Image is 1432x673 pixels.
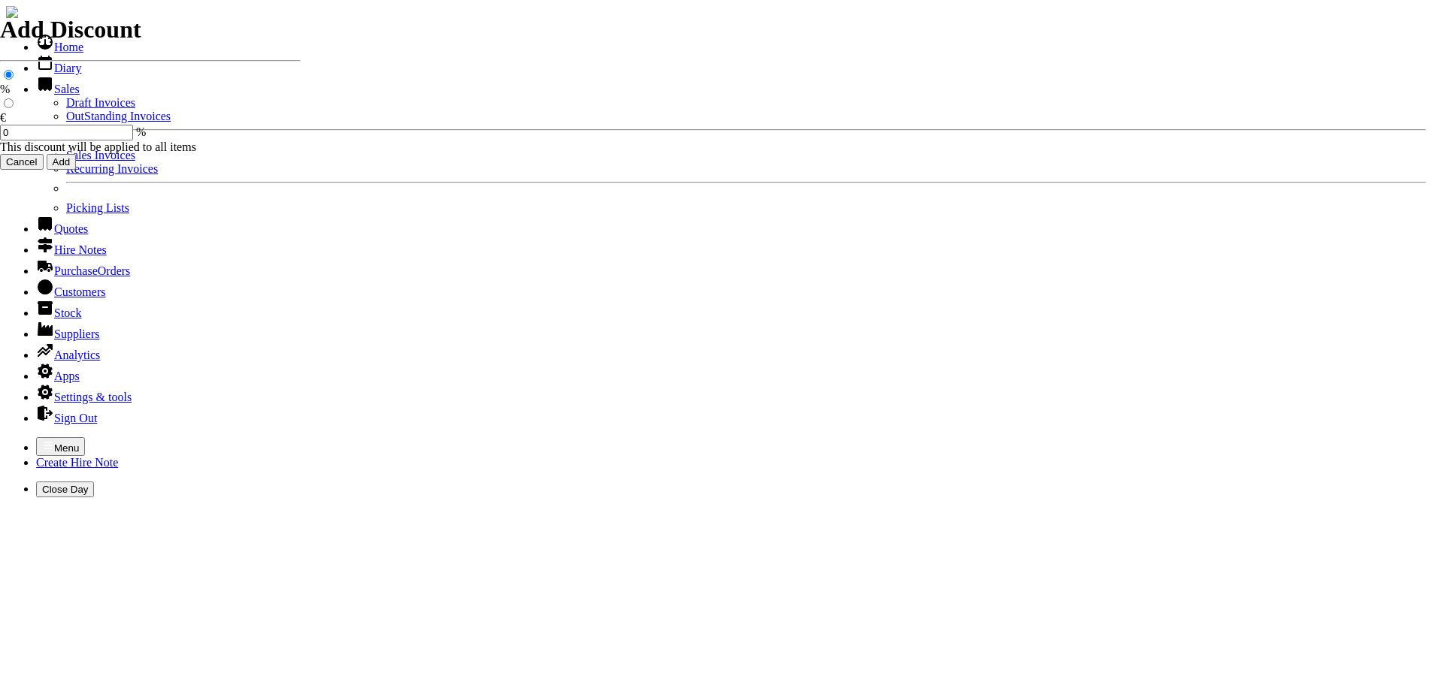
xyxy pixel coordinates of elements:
a: Create Hire Note [36,456,118,469]
a: Suppliers [36,327,99,340]
a: Hire Notes [36,243,107,256]
a: Customers [36,285,105,298]
li: Stock [36,299,1426,320]
li: Suppliers [36,320,1426,341]
a: Stock [36,306,81,319]
a: Sign Out [36,412,97,424]
a: Quotes [36,222,88,235]
a: PurchaseOrders [36,264,130,277]
input: € [4,98,14,108]
a: Analytics [36,349,100,361]
li: Hire Notes [36,236,1426,257]
a: Picking Lists [66,201,129,214]
button: Close Day [36,481,94,497]
button: Menu [36,437,85,456]
ul: Sales [36,96,1426,215]
span: % [136,125,146,138]
a: Settings & tools [36,391,132,403]
li: Sales [36,75,1426,215]
input: Add [47,154,77,170]
a: Apps [36,370,80,382]
input: % [4,70,14,80]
